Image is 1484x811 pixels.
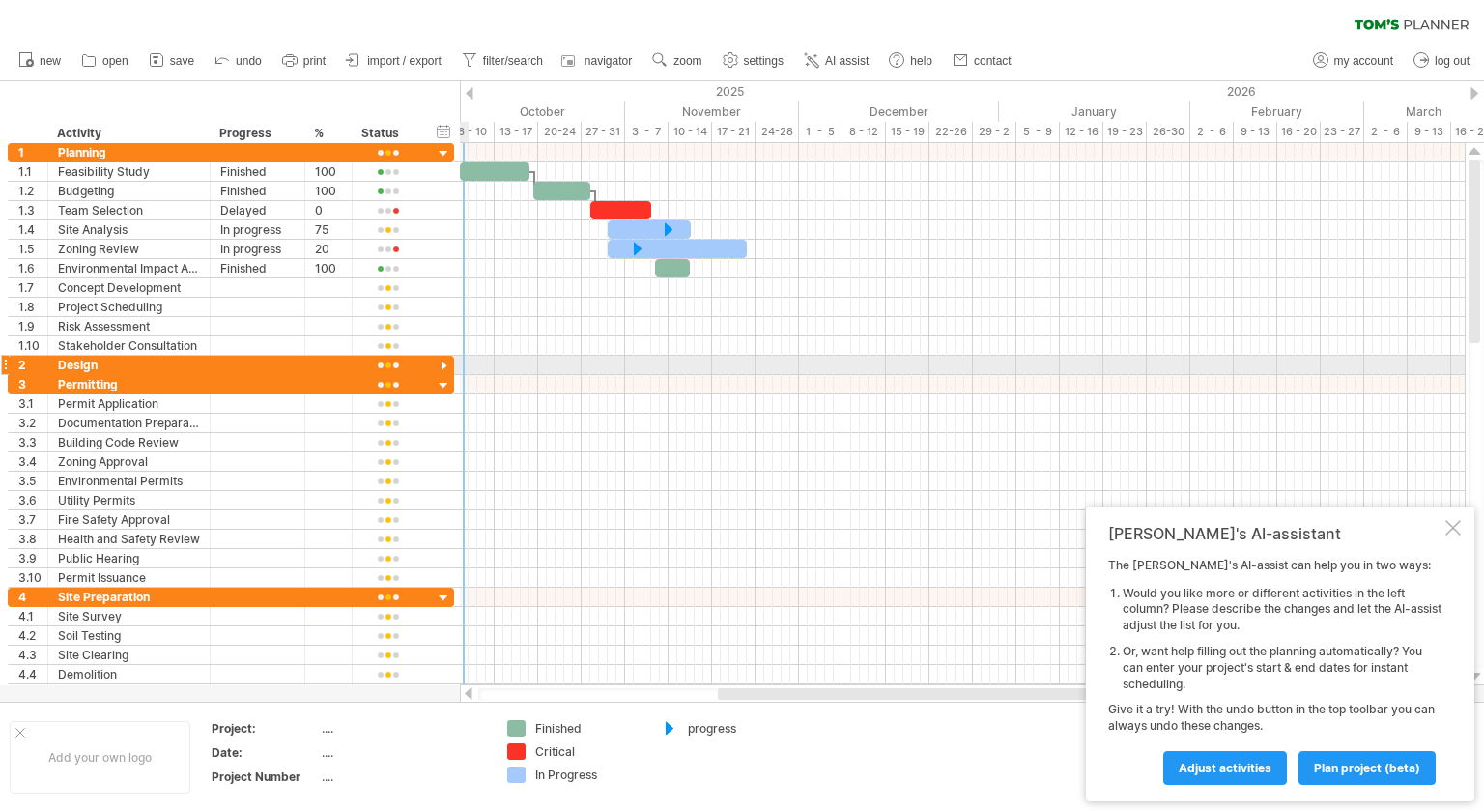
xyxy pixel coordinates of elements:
[40,54,61,68] span: new
[712,122,756,142] div: 17 - 21
[744,54,784,68] span: settings
[688,720,793,737] div: progress
[18,568,47,587] div: 3.10
[842,122,886,142] div: 8 - 12
[58,220,200,239] div: Site Analysis
[58,298,200,316] div: Project Scheduling
[18,472,47,490] div: 3.5
[315,240,342,258] div: 20
[315,259,342,277] div: 100
[212,720,318,737] div: Project:
[58,472,200,490] div: Environmental Permits
[1163,751,1287,785] a: Adjust activities
[910,54,932,68] span: help
[18,491,47,509] div: 3.6
[18,162,47,181] div: 1.1
[322,768,484,785] div: ....
[558,48,638,73] a: navigator
[18,414,47,432] div: 3.2
[58,162,200,181] div: Feasibility Study
[18,298,47,316] div: 1.8
[58,375,200,393] div: Permitting
[314,124,341,143] div: %
[1103,122,1147,142] div: 19 - 23
[582,122,625,142] div: 27 - 31
[1147,122,1190,142] div: 26-30
[220,240,295,258] div: In progress
[1123,586,1441,634] li: Would you like more or different activities in the left column? Please describe the changes and l...
[58,646,200,664] div: Site Clearing
[1108,524,1441,543] div: [PERSON_NAME]'s AI-assistant
[58,530,200,548] div: Health and Safety Review
[1308,48,1399,73] a: my account
[884,48,938,73] a: help
[58,259,200,277] div: Environmental Impact Assessment
[625,101,799,122] div: November 2025
[58,684,200,703] div: Excavation
[58,336,200,355] div: Stakeholder Consultation
[18,143,47,161] div: 1
[18,646,47,664] div: 4.3
[886,122,929,142] div: 15 - 19
[799,122,842,142] div: 1 - 5
[10,721,190,794] div: Add your own logo
[57,124,199,143] div: Activity
[1016,122,1060,142] div: 5 - 9
[974,54,1012,68] span: contact
[58,568,200,587] div: Permit Issuance
[102,54,128,68] span: open
[58,414,200,432] div: Documentation Preparation
[18,588,47,606] div: 4
[58,491,200,509] div: Utility Permits
[58,433,200,451] div: Building Code Review
[220,259,295,277] div: Finished
[538,122,582,142] div: 20-24
[14,48,67,73] a: new
[973,122,1016,142] div: 29 - 2
[18,220,47,239] div: 1.4
[220,182,295,200] div: Finished
[361,124,413,143] div: Status
[58,394,200,413] div: Permit Application
[58,317,200,335] div: Risk Assessment
[647,48,707,73] a: zoom
[18,433,47,451] div: 3.3
[1190,122,1234,142] div: 2 - 6
[58,278,200,297] div: Concept Development
[535,743,641,760] div: Critical
[1277,122,1321,142] div: 16 - 20
[1409,48,1475,73] a: log out
[18,510,47,529] div: 3.7
[315,182,342,200] div: 100
[18,336,47,355] div: 1.10
[58,510,200,529] div: Fire Safety Approval
[212,744,318,761] div: Date:
[18,259,47,277] div: 1.6
[315,201,342,219] div: 0
[999,101,1190,122] div: January 2026
[625,122,669,142] div: 3 - 7
[1314,761,1420,775] span: plan project (beta)
[18,626,47,645] div: 4.2
[18,201,47,219] div: 1.3
[219,124,294,143] div: Progress
[1060,122,1103,142] div: 12 - 16
[367,54,442,68] span: import / export
[322,720,484,737] div: ....
[18,549,47,567] div: 3.9
[220,220,295,239] div: In progress
[236,54,262,68] span: undo
[212,768,318,785] div: Project Number
[18,684,47,703] div: 4.5
[322,744,484,761] div: ....
[303,54,326,68] span: print
[825,54,869,68] span: AI assist
[58,182,200,200] div: Budgeting
[170,54,194,68] span: save
[756,122,799,142] div: 24-28
[1179,761,1271,775] span: Adjust activities
[210,48,268,73] a: undo
[673,54,701,68] span: zoom
[457,48,549,73] a: filter/search
[1108,558,1441,784] div: The [PERSON_NAME]'s AI-assist can help you in two ways: Give it a try! With the undo button in th...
